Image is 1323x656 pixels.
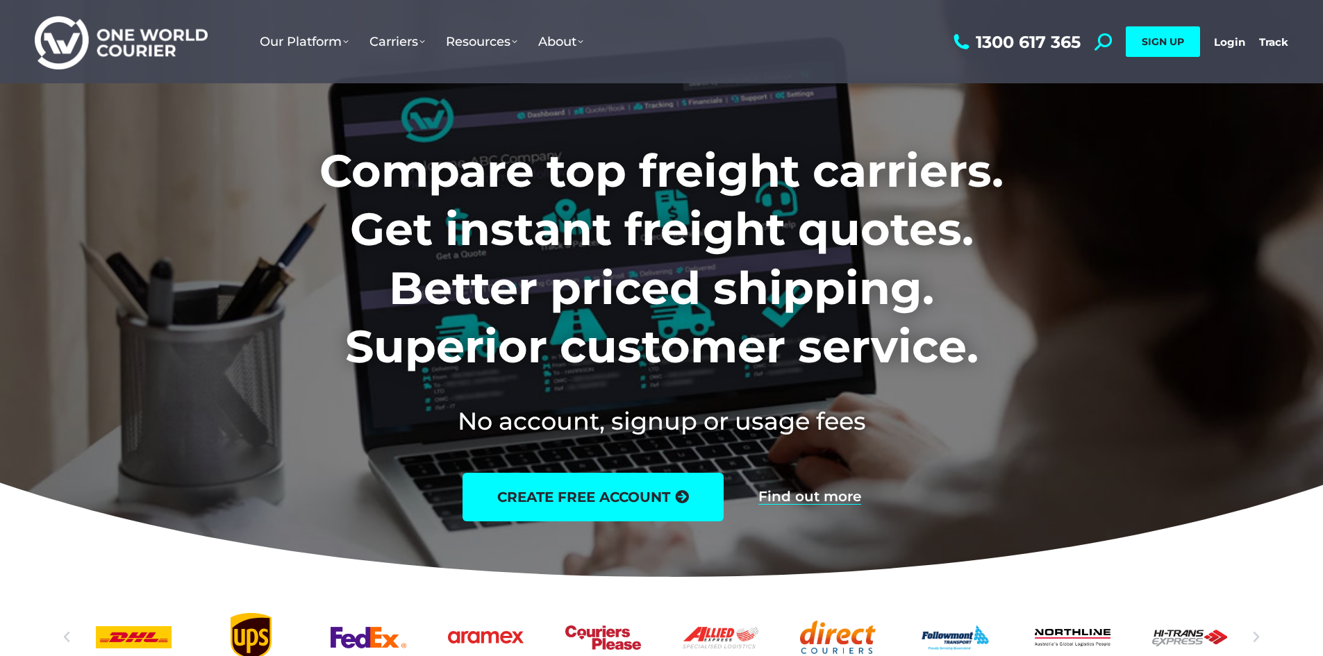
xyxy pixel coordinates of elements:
[758,489,861,505] a: Find out more
[1126,26,1200,57] a: SIGN UP
[435,20,528,63] a: Resources
[359,20,435,63] a: Carriers
[1214,35,1245,49] a: Login
[446,34,517,49] span: Resources
[1259,35,1288,49] a: Track
[35,14,208,70] img: One World Courier
[369,34,425,49] span: Carriers
[249,20,359,63] a: Our Platform
[1142,35,1184,48] span: SIGN UP
[228,404,1095,438] h2: No account, signup or usage fees
[950,33,1081,51] a: 1300 617 365
[528,20,594,63] a: About
[538,34,583,49] span: About
[260,34,349,49] span: Our Platform
[463,473,724,521] a: create free account
[228,142,1095,376] h1: Compare top freight carriers. Get instant freight quotes. Better priced shipping. Superior custom...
